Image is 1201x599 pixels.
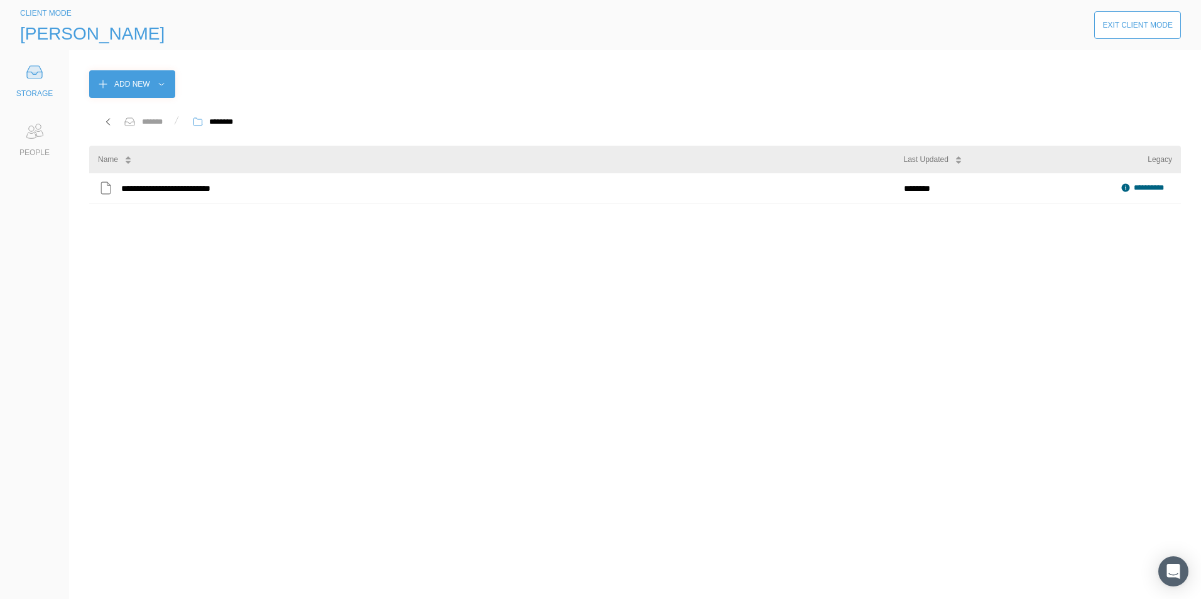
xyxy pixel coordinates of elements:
[20,9,72,18] span: CLIENT MODE
[904,153,948,166] div: Last Updated
[16,87,53,100] div: STORAGE
[1102,19,1173,31] div: Exit Client Mode
[114,78,150,90] div: Add New
[98,153,118,166] div: Name
[19,146,50,159] div: PEOPLE
[1148,153,1172,166] div: Legacy
[20,24,165,44] span: [PERSON_NAME]
[1094,11,1181,39] button: Exit Client Mode
[89,70,175,98] button: Add New
[1158,556,1188,586] div: Open Intercom Messenger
